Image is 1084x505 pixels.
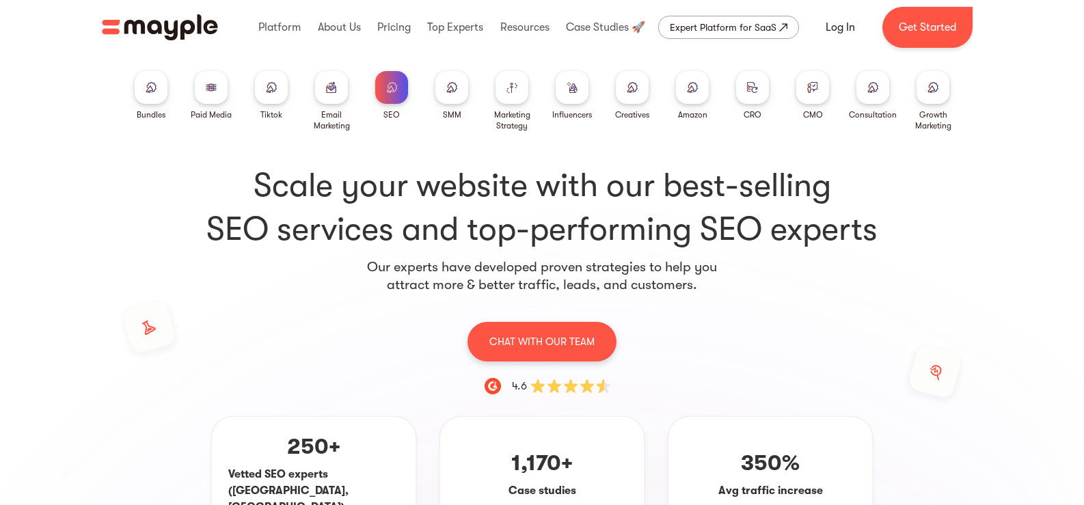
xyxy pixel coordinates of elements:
[512,378,527,394] div: 4.6
[383,109,400,120] div: SEO
[489,333,595,351] p: CHAT WITH OUR TEAM
[736,71,769,120] a: CRO
[882,7,973,48] a: Get Started
[497,5,553,49] div: Resources
[102,14,218,40] img: Mayple logo
[102,14,218,40] a: home
[362,258,722,294] p: Our experts have developed proven strategies to help you attract more & better traffic, leads, an...
[741,450,800,477] p: 350%
[658,16,799,39] a: Expert Platform for SaaS
[678,109,707,120] div: Amazon
[137,109,165,120] div: Bundles
[126,164,958,251] h1: Scale your website with our best-selling
[374,5,414,49] div: Pricing
[511,450,573,477] p: 1,170+
[615,71,649,120] a: Creatives
[676,71,709,120] a: Amazon
[744,109,761,120] div: CRO
[552,109,592,120] div: Influencers
[809,11,871,44] a: Log In
[260,109,282,120] div: Tiktok
[615,109,649,120] div: Creatives
[908,109,958,131] div: Growth Marketing
[670,19,776,36] div: Expert Platform for SaaS
[375,71,408,120] a: SEO
[255,5,304,49] div: Platform
[849,109,897,120] div: Consultation
[287,433,340,461] p: 250+
[307,109,356,131] div: Email Marketing
[552,71,592,120] a: Influencers
[908,71,958,131] a: Growth Marketing
[424,5,487,49] div: Top Experts
[191,109,232,120] div: Paid Media
[803,109,823,120] div: CMO
[255,71,288,120] a: Tiktok
[468,321,616,361] a: CHAT WITH OUR TEAM
[307,71,356,131] a: Email Marketing
[135,71,167,120] a: Bundles
[191,71,232,120] a: Paid Media
[509,482,576,499] p: Case studies
[718,482,823,499] p: Avg traffic increase
[796,71,829,120] a: CMO
[126,208,958,251] span: SEO services and top-performing SEO experts
[435,71,468,120] a: SMM
[487,71,537,131] a: Marketing Strategy
[314,5,364,49] div: About Us
[487,109,537,131] div: Marketing Strategy
[443,109,461,120] div: SMM
[849,71,897,120] a: Consultation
